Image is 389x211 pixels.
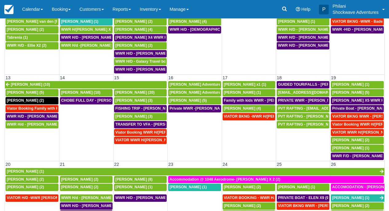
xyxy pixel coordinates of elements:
a: VIATOR H/D -WWR [PERSON_NAME] 7 (7) [6,194,58,202]
a: [PERSON_NAME] (2) [6,184,58,191]
a: WWR H/D - [PERSON_NAME] X4 (4) [277,34,329,41]
a: Private Boat - [PERSON_NAME] X 5 (6) [331,105,384,112]
span: [PERSON_NAME] (20) [115,90,155,95]
span: [PERSON_NAME] (4) [115,27,153,32]
span: [PERSON_NAME] (8) [115,177,153,182]
span: Viator Booking WWR H/[PERSON_NAME] X 7 (1) [115,130,202,135]
span: [PERSON_NAME] (1) [169,185,207,189]
a: Tabrenia (1) [6,34,58,41]
a: [PERSON_NAME] x1 (1) [223,81,275,88]
span: [PERSON_NAME] Adventures (1) [169,90,228,95]
span: 15 [113,75,120,80]
span: [PERSON_NAME] (3) [115,114,153,119]
span: WWR H/[PERSON_NAME] X 4 (4) [61,27,120,32]
a: Family with kids WWR - [PERSON_NAME] X4 (4) [223,97,275,104]
span: [PERSON_NAME] (4) [224,106,261,111]
span: [EMAIL_ADDRESS][DOMAIN_NAME] (5) [278,90,349,95]
a: PVT RAFTING - [PERSON_NAME] (10) [277,113,329,120]
span: [PERSON_NAME] (2) [224,204,261,208]
a: VIATOR BKNG -WWR - Badenhorst, [PERSON_NAME] X 5 (5) [331,18,384,25]
a: Accommodation @ 1048 Aerodrome- [PERSON_NAME] X 2 (2) [168,176,384,183]
span: TRANSFER TO VFA - [PERSON_NAME] X 10 (10) [115,122,202,127]
a: [EMAIL_ADDRESS][DOMAIN_NAME] (5) [277,89,329,96]
a: WWR H/D - [PERSON_NAME] X4 (4) [60,34,113,41]
a: VIATOR WWR H/[PERSON_NAME] 3 (3) [114,137,167,144]
a: WWR -H\D - [PERSON_NAME] X 3 (2) [331,26,384,33]
span: [PERSON_NAME] (1) [224,90,261,95]
span: GUIDED TOUR/FALLS - [PERSON_NAME] LE X 18 (18) [278,82,375,87]
span: WWR H/D - [PERSON_NAME] X3 (3) [61,204,125,208]
a: [PERSON_NAME] (4) [114,26,167,33]
span: [PERSON_NAME] (2) [7,27,44,32]
a: [PERSON_NAME] (4) [223,105,275,112]
a: WWR H/D - [PERSON_NAME] X5 (5) [277,26,329,33]
a: [PERSON_NAME] (2) [114,42,167,49]
span: CHOBE FULL DAY - [PERSON_NAME] X 10 (10) [61,98,145,103]
span: [PERSON_NAME] x1 (1) [224,82,266,87]
a: WWR H/d - [PERSON_NAME] X 3 (3) [60,194,113,202]
a: TRANSFER TO VFA - [PERSON_NAME] X 10 (10) [114,121,167,128]
a: PRIVATE BOAT - ELEN X9 (9) [277,194,329,202]
img: checkfront-main-nav-mini-logo.png [4,5,14,14]
a: [PERSON_NAME] (2) [6,97,58,104]
span: PVT RAFTING - [EMAIL_ADDRESS][DOMAIN_NAME] (8) [278,106,378,111]
span: [PERSON_NAME] (3) [115,98,153,103]
div: P [319,5,329,14]
a: [PERSON_NAME] (3) [114,97,167,104]
span: WWR H/D - [DEMOGRAPHIC_DATA][PERSON_NAME] X1 (1) [169,27,276,32]
span: WWR H/d - [PERSON_NAME] X 3 (3) [61,196,125,200]
a: [PERSON_NAME] (1) [331,81,384,88]
a: WWR H/D - [PERSON_NAME] x1 (1) [114,194,167,202]
a: Viator Booking WWR H/[PERSON_NAME] 2 (2) [331,121,384,128]
span: 25 [276,162,282,167]
span: [PERSON_NAME] (2) [7,177,44,182]
span: Private WWR -[PERSON_NAME] Adventures X1 (1) [169,106,260,111]
span: [PERSON_NAME] (10) [11,82,50,87]
span: [PERSON_NAME] (2) [332,138,369,142]
a: [PERSON_NAME] (2) [114,18,167,25]
span: [PERSON_NAME] (1) [332,196,369,200]
span: [PERSON_NAME] X4 WWR H/D (4) [115,35,177,40]
span: WWR H/D - [PERSON_NAME] X2 (2) [115,67,179,72]
span: VIATOR BKNG WWR - [PERSON_NAME] X 2 (2) [278,204,362,208]
span: PRIVATE BOAT - ELEN X9 (9) [278,196,330,200]
span: WWR H/D - Ellie X2 (2) [7,43,46,48]
i: Help [296,7,300,11]
span: WWR H/d -[PERSON_NAME] X 2 (2) [61,43,124,48]
a: VIATOR BKNG WWR - [PERSON_NAME] X 2 (2) [331,113,384,120]
a: [PERSON_NAME] (3) [114,113,167,120]
a: [PERSON_NAME] (2) [331,202,384,210]
span: Viator Booking Family with Kids Rafting - [PERSON_NAME] 6 (7) [7,106,122,111]
a: WWR F/D - [PERSON_NAME] X 2 (2) [331,153,384,160]
span: [PERSON_NAME] (5) [7,90,44,95]
span: 23 [168,162,174,167]
a: PVT RAFTING - [PERSON_NAME] (10) [277,121,329,128]
span: [PERSON_NAME] (1) [61,19,98,24]
span: Family with kids WWR - [PERSON_NAME] X4 (4) [224,98,310,103]
span: WWR H/D - [PERSON_NAME] X5 (5) [278,27,342,32]
span: [PERSON_NAME] (1) [115,185,153,189]
span: [PERSON_NAME] (1) [7,169,44,174]
a: [PERSON_NAME] (1) [223,89,275,96]
span: WWR H/D - [PERSON_NAME] X1 (1) [278,43,342,48]
span: WWR H/d - [PERSON_NAME] X 2 (2) [7,122,71,127]
span: Help [301,7,311,12]
span: 18 [276,75,282,80]
span: 21 [59,162,65,167]
span: 24 [222,162,228,167]
a: Viator Booking WWR H/[PERSON_NAME] X 7 (1) [114,129,167,136]
a: ACCOMODATION - [PERSON_NAME] MUNYORO X 1 (1) [331,184,384,191]
span: FISHING TRIP - [PERSON_NAME] X 10 (10) [115,106,192,111]
a: WWR H/D - [PERSON_NAME] X1 (1) [277,42,329,49]
span: WWR H/D - [PERSON_NAME] X4 (4) [61,35,125,40]
a: WWR H/D - [DEMOGRAPHIC_DATA][PERSON_NAME] X1 (1) [168,26,221,33]
span: [PERSON_NAME] (1) [278,185,315,189]
a: WWR H/[PERSON_NAME] X 4 (4) [60,26,113,33]
a: WWR H/d - [PERSON_NAME] X 2 (2) [6,121,58,128]
a: CHOBE FULL DAY - [PERSON_NAME] X 10 (10) [60,97,113,104]
a: [PERSON_NAME] (1) [60,18,113,25]
a: [PERSON_NAME] (1) [277,184,329,191]
a: [PERSON_NAME] (1) [114,184,167,191]
span: 19 [330,75,336,80]
span: [PERSON_NAME] (4) [169,19,207,24]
